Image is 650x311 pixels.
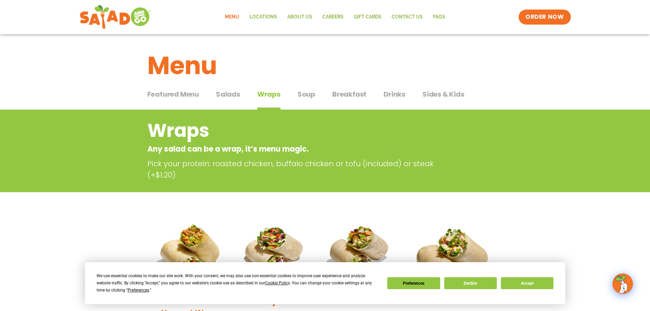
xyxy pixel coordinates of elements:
span: Sides & Kids [422,89,464,99]
span: Cookie Policy [265,281,290,285]
nav: Menu [220,9,450,25]
img: Product photo for Roasted Autumn Wrap [322,215,396,290]
p: Pick your protein: roasted chicken, buffalo chicken or tofu (included) or steak (+$1.20) [147,158,451,181]
div: Cookie Consent Prompt [85,262,565,304]
span: Soup [298,89,315,99]
a: FAQs [428,9,450,25]
button: Decline [444,277,497,289]
a: GIFT CARDS [349,9,387,25]
a: Contact Us [387,9,428,25]
button: Preferences [387,277,440,289]
span: Preferences [128,288,149,293]
img: Product photo for Southwest Harvest Wrap [153,215,227,290]
button: Accept [501,277,553,289]
h2: Wraps [147,117,448,144]
span: ORDER NOW [525,13,564,21]
div: Tabbed content [147,87,503,110]
a: ORDER NOW [519,10,570,25]
h1: Menu [147,47,503,84]
span: Featured Menu [147,89,199,99]
span: Wraps [257,89,280,99]
span: Breakfast [332,89,366,99]
img: wpChatIcon [613,274,632,293]
div: We use essential cookies to make our site work. With your consent, we may also use non-essential ... [97,272,379,294]
a: Locations [244,9,282,25]
a: Careers [317,9,349,25]
img: Product photo for Fajita Wrap [237,215,312,290]
a: About Us [282,9,317,25]
p: Any salad can be a wrap, it’s menu magic. [147,143,448,155]
span: Salads [216,89,240,99]
a: Menu [220,9,244,25]
img: Product photo for BBQ Ranch Wrap [407,215,498,307]
span: Drinks [384,89,405,99]
img: new-SAG-logo-768×292 [80,3,151,31]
